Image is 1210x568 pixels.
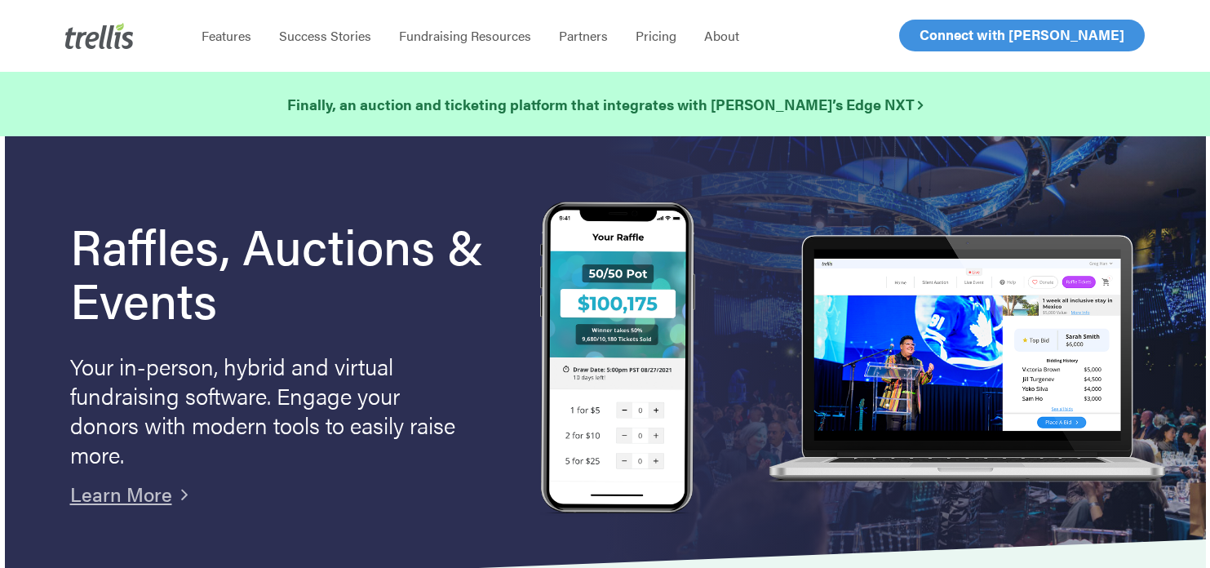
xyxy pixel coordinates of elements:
span: Features [202,26,251,45]
p: Your in-person, hybrid and virtual fundraising software. Engage your donors with modern tools to ... [70,351,462,468]
a: About [690,28,753,44]
a: Pricing [622,28,690,44]
span: Connect with [PERSON_NAME] [920,24,1124,44]
span: Success Stories [279,26,371,45]
a: Fundraising Resources [385,28,545,44]
span: Fundraising Resources [399,26,531,45]
span: Partners [559,26,608,45]
a: Success Stories [265,28,385,44]
img: Trellis Raffles, Auctions and Event Fundraising [540,202,695,517]
a: Finally, an auction and ticketing platform that integrates with [PERSON_NAME]’s Edge NXT [287,93,923,116]
span: About [704,26,739,45]
img: rafflelaptop_mac_optim.png [760,235,1172,485]
a: Features [188,28,265,44]
img: Trellis [65,23,134,49]
h1: Raffles, Auctions & Events [70,218,492,326]
a: Learn More [70,480,172,508]
strong: Finally, an auction and ticketing platform that integrates with [PERSON_NAME]’s Edge NXT [287,94,923,114]
span: Pricing [636,26,676,45]
a: Partners [545,28,622,44]
a: Connect with [PERSON_NAME] [899,20,1145,51]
